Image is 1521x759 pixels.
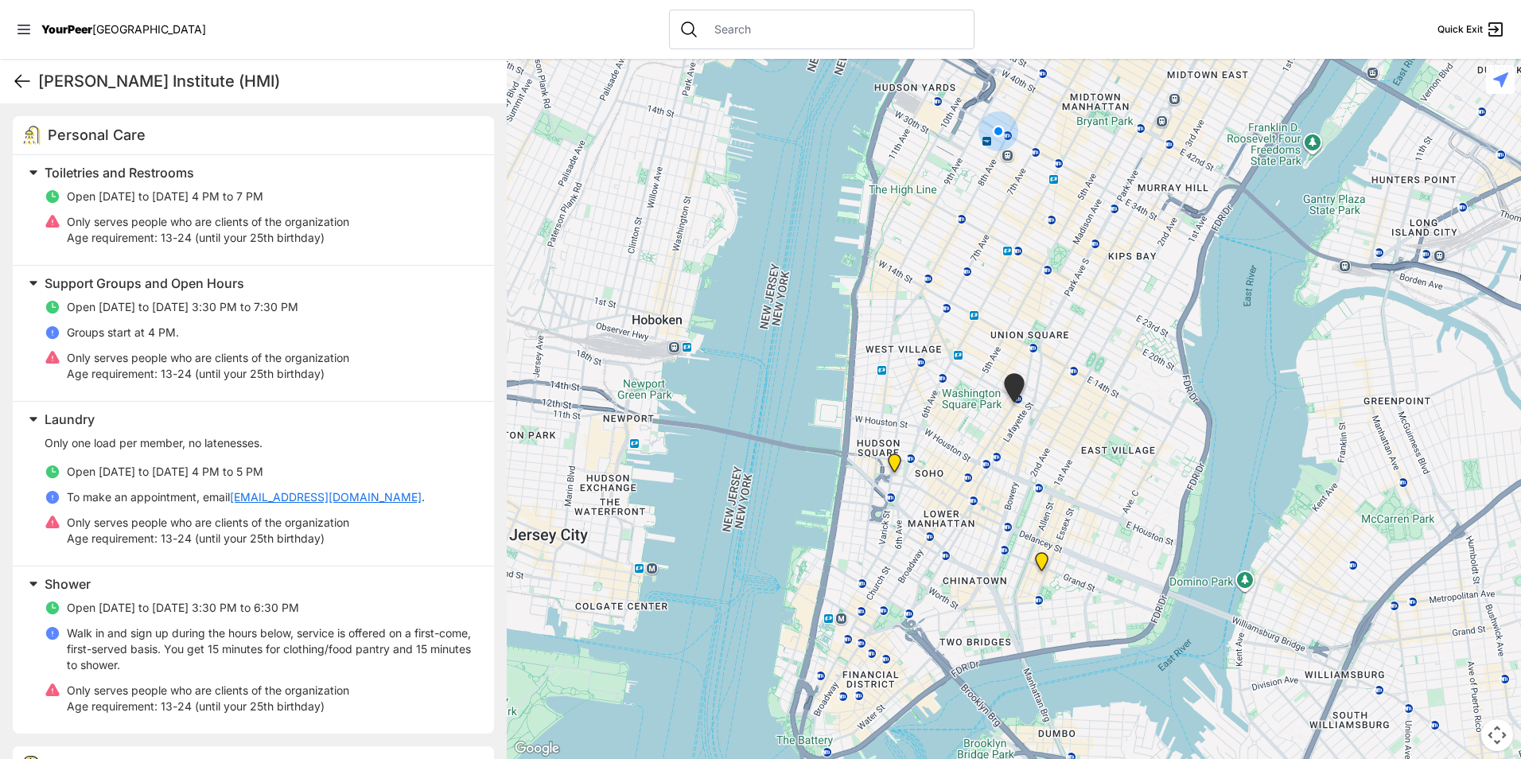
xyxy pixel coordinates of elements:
[67,625,475,673] p: Walk in and sign up during the hours below, service is offered on a first-come, first-served basi...
[67,215,349,228] span: Only serves people who are clients of the organization
[92,22,206,36] span: [GEOGRAPHIC_DATA]
[511,738,563,759] img: Google
[978,111,1018,151] div: You are here!
[41,25,206,34] a: YourPeer[GEOGRAPHIC_DATA]
[67,230,349,246] p: 13-24 (until your 25th birthday)
[67,699,158,713] span: Age requirement:
[67,189,263,203] span: Open [DATE] to [DATE] 4 PM to 7 PM
[38,70,494,92] h1: [PERSON_NAME] Institute (HMI)
[67,366,349,382] p: 13-24 (until your 25th birthday)
[885,453,904,479] div: Main Location, SoHo, DYCD Youth Drop-in Center
[67,489,425,505] p: To make an appointment, email .
[1032,552,1052,578] div: Lower East Side Youth Drop-in Center. Yellow doors with grey buzzer on the right
[45,165,194,181] span: Toiletries and Restrooms
[67,683,349,697] span: Only serves people who are clients of the organization
[67,325,179,341] p: Groups start at 4 PM.
[41,22,92,36] span: YourPeer
[705,21,964,37] input: Search
[230,489,422,505] a: [EMAIL_ADDRESS][DOMAIN_NAME]
[1481,719,1513,751] button: Map camera controls
[1437,23,1483,36] span: Quick Exit
[45,275,244,291] span: Support Groups and Open Hours
[67,231,158,244] span: Age requirement:
[67,367,158,380] span: Age requirement:
[45,435,475,451] p: Only one load per member, no latenesses.
[511,738,563,759] a: Open this area in Google Maps (opens a new window)
[1437,20,1505,39] a: Quick Exit
[45,576,91,592] span: Shower
[45,411,95,427] span: Laundry
[67,531,349,547] p: 13-24 (until your 25th birthday)
[67,531,158,545] span: Age requirement:
[67,699,349,714] p: 13-24 (until your 25th birthday)
[48,127,146,143] span: Personal Care
[67,465,263,478] span: Open [DATE] to [DATE] 4 PM to 5 PM
[67,351,349,364] span: Only serves people who are clients of the organization
[1001,373,1028,409] div: Harvey Milk High School
[67,300,298,313] span: Open [DATE] to [DATE] 3:30 PM to 7:30 PM
[67,601,299,614] span: Open [DATE] to [DATE] 3:30 PM to 6:30 PM
[67,516,349,529] span: Only serves people who are clients of the organization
